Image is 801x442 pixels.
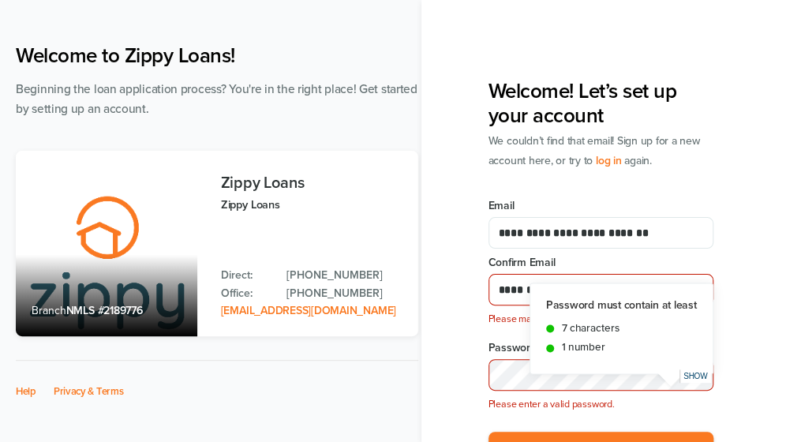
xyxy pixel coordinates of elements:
p: Direct: [221,267,271,284]
span: Beginning the loan application process? You're in the right place! Get started by setting up an a... [16,82,417,116]
div: 7 characters [546,319,697,339]
a: Office Phone: 512-975-2947 [286,285,402,302]
span: log in [596,154,622,167]
input: Input Password [488,359,713,391]
a: Help [16,385,36,398]
div: Please enter a valid password. [488,397,713,413]
a: Direct Phone: 512-975-2947 [286,267,402,284]
label: Confirm Email [488,255,713,271]
div: SHOW [679,369,711,383]
input: Confirm Email [488,274,713,305]
h1: Welcome to Zippy Loans! [16,43,418,68]
p: Zippy Loans [221,196,403,214]
h3: Zippy Loans [221,174,403,192]
div: 1 number [546,339,697,358]
span: NMLS #2189776 [66,304,143,317]
p: Office: [221,285,271,302]
a: Email Address: zippyguide@zippymh.com [221,304,396,317]
div: Please make sure your email addresses match. [488,312,713,328]
label: Password [488,340,713,356]
span: Branch [32,304,66,317]
p: We couldn’t find that email! Sign up for a new account here, or try to again. [488,132,713,170]
h3: Welcome! Let’s set up your account [488,79,713,128]
label: Email [488,198,713,214]
input: Email Address [488,217,713,249]
p: Password must contain at least [546,299,697,313]
a: Privacy & Terms [54,385,124,398]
